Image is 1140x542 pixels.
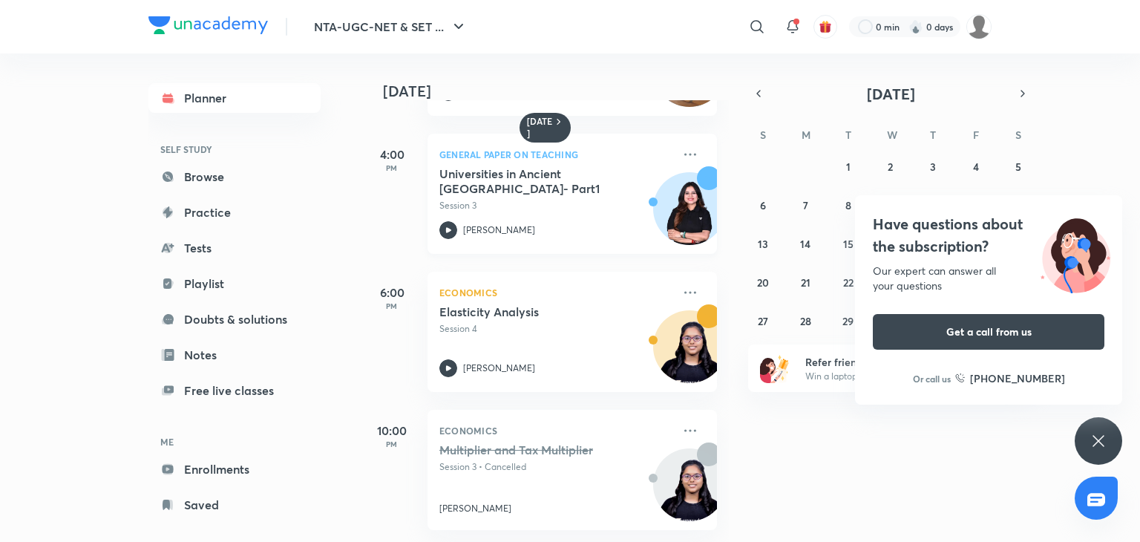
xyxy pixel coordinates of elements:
[527,116,553,140] h6: [DATE]
[148,269,321,298] a: Playlist
[819,20,832,33] img: avatar
[757,275,769,290] abbr: July 20, 2025
[751,309,775,333] button: July 27, 2025
[362,163,422,172] p: PM
[801,275,810,290] abbr: July 21, 2025
[843,237,854,251] abbr: July 15, 2025
[148,340,321,370] a: Notes
[148,304,321,334] a: Doubts & solutions
[805,354,988,370] h6: Refer friends
[769,83,1012,104] button: [DATE]
[439,284,672,301] p: Economics
[439,166,624,196] h5: Universities in Ancient India- Part1
[836,154,860,178] button: July 1, 2025
[751,232,775,255] button: July 13, 2025
[751,193,775,217] button: July 6, 2025
[887,128,897,142] abbr: Wednesday
[1006,154,1030,178] button: July 5, 2025
[802,128,810,142] abbr: Monday
[1015,160,1021,174] abbr: July 5, 2025
[800,314,811,328] abbr: July 28, 2025
[964,193,988,217] button: July 11, 2025
[879,154,902,178] button: July 2, 2025
[845,198,851,212] abbr: July 8, 2025
[362,284,422,301] h5: 6:00
[148,376,321,405] a: Free live classes
[836,270,860,294] button: July 22, 2025
[867,84,915,104] span: [DATE]
[148,83,321,113] a: Planner
[873,213,1104,258] h4: Have questions about the subscription?
[758,314,768,328] abbr: July 27, 2025
[845,128,851,142] abbr: Tuesday
[439,502,511,515] p: [PERSON_NAME]
[966,14,992,39] img: Aaradhna Thakur
[873,314,1104,350] button: Get a call from us
[793,232,817,255] button: July 14, 2025
[463,223,535,237] p: [PERSON_NAME]
[800,237,810,251] abbr: July 14, 2025
[654,457,725,528] img: Avatar
[148,16,268,38] a: Company Logo
[879,193,902,217] button: July 9, 2025
[973,160,979,174] abbr: July 4, 2025
[148,429,321,454] h6: ME
[362,301,422,310] p: PM
[793,309,817,333] button: July 28, 2025
[148,162,321,192] a: Browse
[148,197,321,227] a: Practice
[836,193,860,217] button: July 8, 2025
[439,422,672,440] p: Economics
[760,128,766,142] abbr: Sunday
[973,128,979,142] abbr: Friday
[1006,193,1030,217] button: July 12, 2025
[148,454,321,484] a: Enrollments
[305,12,476,42] button: NTA-UGC-NET & SET ...
[964,154,988,178] button: July 4, 2025
[654,319,725,390] img: Avatar
[1029,213,1122,293] img: ttu_illustration_new.svg
[793,193,817,217] button: July 7, 2025
[439,199,672,212] p: Session 3
[751,270,775,294] button: July 20, 2025
[793,270,817,294] button: July 21, 2025
[439,322,672,336] p: Session 4
[805,370,988,383] p: Win a laptop, vouchers & more
[760,353,790,383] img: referral
[148,233,321,263] a: Tests
[836,232,860,255] button: July 15, 2025
[803,198,808,212] abbr: July 7, 2025
[843,275,854,290] abbr: July 22, 2025
[760,198,766,212] abbr: July 6, 2025
[362,422,422,440] h5: 10:00
[383,82,732,100] h4: [DATE]
[908,19,923,34] img: streak
[439,460,672,474] p: Session 3 • Cancelled
[836,309,860,333] button: July 29, 2025
[846,160,851,174] abbr: July 1, 2025
[921,193,945,217] button: July 10, 2025
[148,490,321,520] a: Saved
[930,160,936,174] abbr: July 3, 2025
[913,372,951,385] p: Or call us
[813,15,837,39] button: avatar
[921,154,945,178] button: July 3, 2025
[758,237,768,251] abbr: July 13, 2025
[362,440,422,448] p: PM
[873,264,1104,293] div: Our expert can answer all your questions
[842,314,854,328] abbr: July 29, 2025
[439,304,624,319] h5: Elasticity Analysis
[439,146,672,163] p: General Paper on Teaching
[362,146,422,163] h5: 4:00
[888,160,893,174] abbr: July 2, 2025
[439,443,624,457] h5: Multiplier and Tax Multiplier
[1015,128,1021,142] abbr: Saturday
[463,362,535,375] p: [PERSON_NAME]
[930,128,936,142] abbr: Thursday
[955,370,1065,386] a: [PHONE_NUMBER]
[148,16,268,34] img: Company Logo
[148,137,321,162] h6: SELF STUDY
[970,370,1065,386] h6: [PHONE_NUMBER]
[654,180,725,252] img: Avatar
